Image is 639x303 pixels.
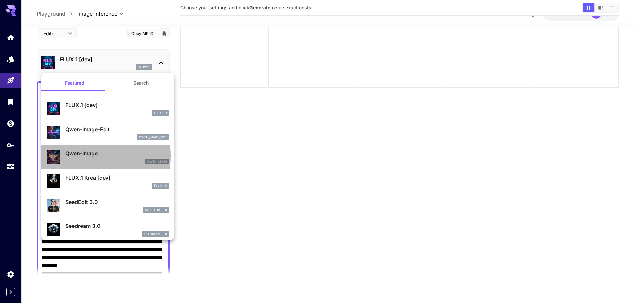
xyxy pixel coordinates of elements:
p: seedream_3_0 [144,232,167,236]
img: tab_domain_overview_orange.svg [28,39,33,44]
p: Seedream 3.0 [65,222,169,230]
p: FLUX.1 [dev] [65,101,169,109]
div: FLUX.1 Krea [dev]FLUX.1 D [47,171,169,191]
div: Dominio: [URL] [17,17,49,23]
p: seed_edit_3_0 [145,208,167,212]
div: Qwen-Image-Editqwen_image_edit [47,123,169,143]
p: SeedEdit 3.0 [65,198,169,206]
div: v 4.0.25 [19,11,33,16]
p: Qwen-Image-Edit [65,125,169,133]
div: Palabras clave [78,39,106,44]
p: FLUX.1 Krea [dev] [65,174,169,182]
p: Qwen Image [147,159,167,164]
div: FLUX.1 [dev]FLUX.1 D [47,98,169,119]
button: Search [108,75,174,91]
img: website_grey.svg [11,17,16,23]
p: qwen_image_edit [139,135,167,140]
img: logo_orange.svg [11,11,16,16]
div: Qwen-ImageQwen Image [47,147,169,167]
div: Seedream 3.0seedream_3_0 [47,219,169,239]
p: FLUX.1 D [154,183,167,188]
div: Dominio [35,39,51,44]
p: FLUX.1 D [154,111,167,115]
div: SeedEdit 3.0seed_edit_3_0 [47,195,169,216]
p: Qwen-Image [65,149,169,157]
button: Featured [41,75,108,91]
img: tab_keywords_by_traffic_grey.svg [71,39,76,44]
